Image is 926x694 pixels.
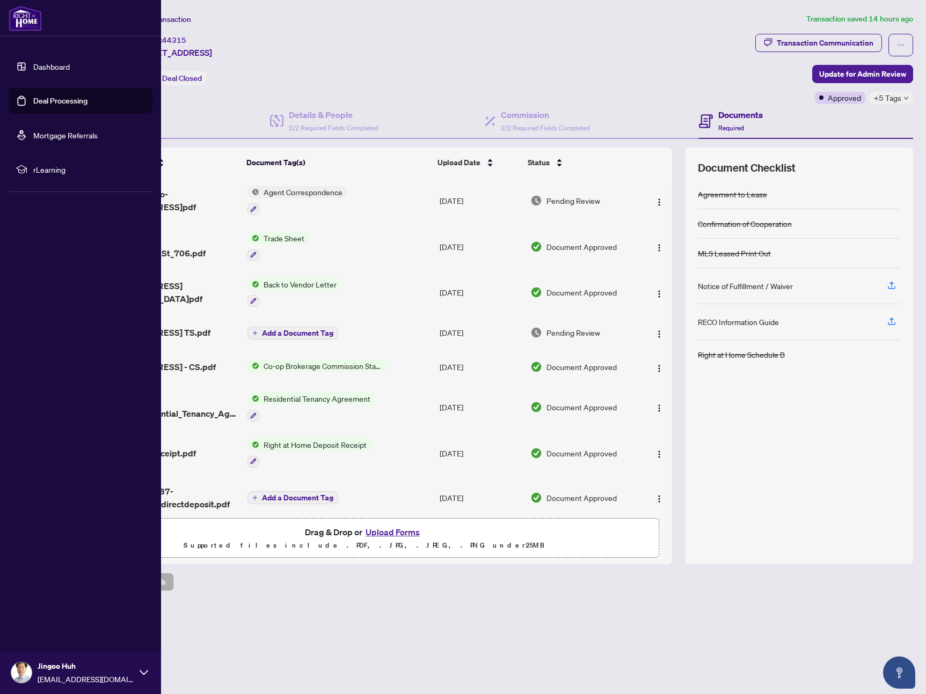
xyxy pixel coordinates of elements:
img: Document Status [530,361,542,373]
span: [EMAIL_ADDRESS][DOMAIN_NAME] [38,673,134,685]
button: Add a Document Tag [247,326,338,339]
div: Right at Home Schedule B [698,349,785,360]
span: Residential Tenancy Agreement [259,393,375,404]
div: Notice of Fulfillment / Waiver [698,280,793,292]
button: Logo [651,238,668,255]
td: [DATE] [435,315,526,350]
button: Status IconResidential Tenancy Agreement [247,393,375,422]
img: Status Icon [247,393,259,404]
img: Status Icon [247,232,259,244]
button: Status IconCo-op Brokerage Commission Statement [247,360,387,372]
a: Deal Processing [33,96,88,106]
span: Approved [828,92,861,104]
span: [STREET_ADDRESS] [133,46,212,59]
span: Agent Correspondence [259,186,347,198]
span: 1752795149387-250717proofofdirectdeposit.pdf [100,485,239,511]
span: Update for Admin Review [819,65,906,83]
img: Document Status [530,195,542,206]
img: Document Status [530,447,542,459]
div: Status: [133,71,206,85]
button: Status IconBack to Vendor Letter [247,278,341,307]
span: plus [252,330,258,336]
img: Logo [655,198,663,206]
button: Add a Document Tag [247,327,338,339]
span: 44315 [162,35,186,45]
div: MLS Leased Print Out [698,247,771,259]
span: Deal Closed [162,73,202,83]
div: Agreement to Lease [698,188,767,200]
button: Logo [651,192,668,209]
img: Status Icon [247,360,259,372]
img: Document Status [530,401,542,413]
button: Open asap [883,656,915,689]
span: Document Approved [546,361,617,373]
span: Pending Review [546,327,600,338]
button: Status IconTrade Sheet [247,232,309,261]
td: [DATE] [435,430,526,476]
span: Jingoo Huh [38,660,134,672]
img: Document Status [530,327,542,338]
a: Dashboard [33,62,70,71]
span: +5 Tags [874,92,901,104]
button: Logo [651,324,668,341]
span: Document Approved [546,447,617,459]
h4: Details & People [289,108,378,121]
button: Add a Document Tag [247,491,338,505]
span: 2/2 Required Fields Completed [289,124,378,132]
span: Add a Document Tag [262,329,333,337]
span: Drag & Drop or [305,525,423,539]
span: Co-op Brokerage Commission Statement [259,360,387,372]
img: Logo [655,290,663,298]
span: 0-Ontario_Residential_Tenancy_Agreement_-_PropTx-[PERSON_NAME].pdf [100,394,239,420]
span: 0-Closing memo-[STREET_ADDRESS]pdf [100,188,239,213]
img: Logo [655,243,663,252]
span: Pending Review [546,195,600,206]
img: Logo [655,494,663,503]
span: rLearning [33,164,145,175]
div: Confirmation of Cooperation [698,218,792,230]
span: Document Approved [546,286,617,298]
button: Logo [651,445,668,462]
img: Logo [655,364,663,373]
img: Logo [655,330,663,338]
th: (12) File Name [96,147,242,178]
button: Transaction Communication [755,34,882,52]
span: down [903,95,909,101]
h4: Commission [501,108,590,121]
img: Logo [655,450,663,459]
button: Status IconRight at Home Deposit Receipt [247,439,371,468]
td: [DATE] [435,178,526,224]
th: Upload Date [433,147,524,178]
span: Document Approved [546,401,617,413]
button: Logo [651,284,668,301]
span: Add a Document Tag [262,494,333,501]
button: Add a Document Tag [247,491,338,504]
td: [DATE] [435,350,526,384]
span: Right at Home Deposit Receipt [259,439,371,451]
td: [DATE] [435,384,526,430]
img: Status Icon [247,439,259,451]
button: Upload Forms [362,525,423,539]
span: View Transaction [134,14,191,24]
span: ellipsis [897,41,905,49]
span: Drag & Drop orUpload FormsSupported files include .PDF, .JPG, .JPEG, .PNG under25MB [69,519,659,558]
img: Document Status [530,492,542,504]
th: Document Tag(s) [242,147,433,178]
span: Document Approved [546,241,617,253]
a: Mortgage Referrals [33,130,98,140]
article: Transaction saved 14 hours ago [806,13,913,25]
img: Document Status [530,241,542,253]
h4: Documents [718,108,763,121]
span: Required [718,124,744,132]
span: Upload Date [438,157,480,168]
span: Back to Vendor Letter [259,278,341,290]
button: Logo [651,358,668,375]
p: Supported files include .PDF, .JPG, .JPEG, .PNG under 25 MB [76,539,652,552]
img: logo [9,5,42,31]
img: Profile Icon [11,662,32,683]
span: 0-signed TS-2093_Fairview_St_706.pdf [100,234,239,260]
td: [DATE] [435,270,526,316]
span: Document Checklist [698,160,796,175]
span: [STREET_ADDRESS][GEOGRAPHIC_DATA]pdf [100,279,239,305]
img: Document Status [530,286,542,298]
